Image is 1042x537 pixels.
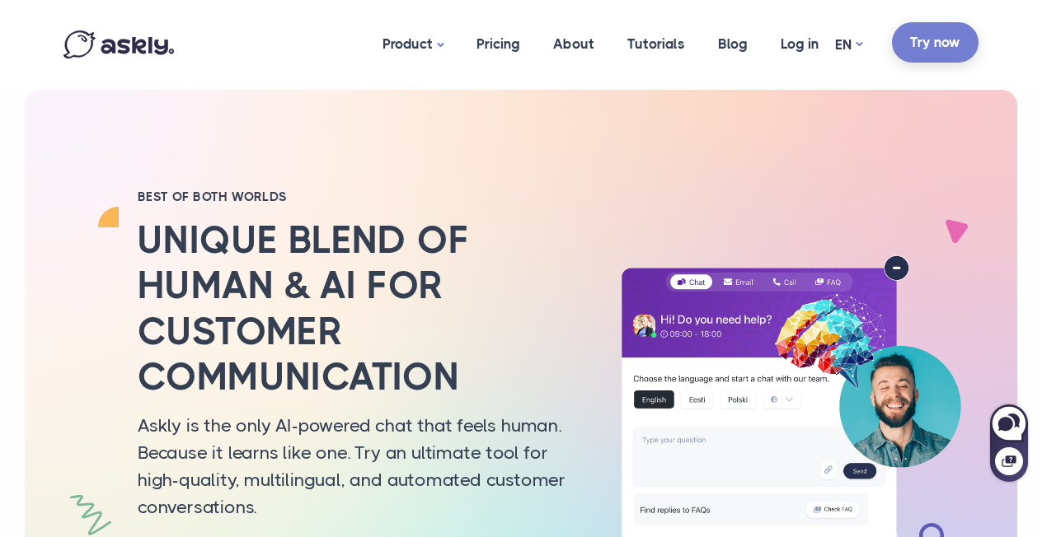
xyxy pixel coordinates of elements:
[892,22,979,63] a: Try now
[702,4,764,84] a: Blog
[460,4,537,84] a: Pricing
[764,4,835,84] a: Log in
[63,30,174,58] img: Askly
[366,4,460,86] a: Product
[988,401,1030,483] iframe: Askly chat
[835,33,862,57] a: EN
[138,412,583,521] p: Askly is the only AI-powered chat that feels human. Because it learns like one. Try an ultimate t...
[537,4,611,84] a: About
[138,189,583,205] h2: BEST OF BOTH WORLDS
[611,4,702,84] a: Tutorials
[138,217,583,399] h2: Unique blend of human & AI for customer communication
